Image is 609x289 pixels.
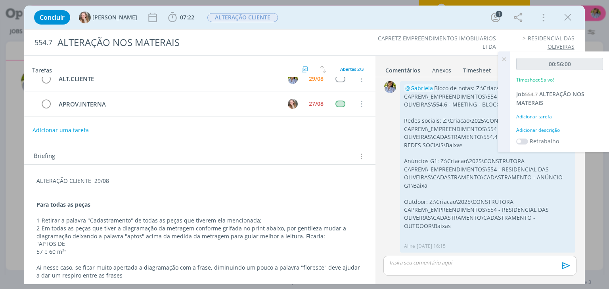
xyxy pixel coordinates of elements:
[36,264,363,279] p: Ai nesse caso, se ficar muito apertada a diagramação com a frase, diminuindo um pouco a palavra "...
[417,243,446,250] span: [DATE] 16:15
[36,248,363,256] p: 57 e 60 m²"
[384,81,396,93] img: A
[404,117,571,149] p: Redes sociais: Z:\Criacao\2025\CONSTRUTORA CAPREM\_EMPREENDIMENTOS\554 - RESIDENCIAL DAS OLIVEIRA...
[54,33,346,52] div: ALTERAÇÃO NOS MATERAIS
[530,137,559,145] label: Retrabalho
[207,13,278,23] button: ALTERAÇÃO CLIENTE
[385,63,421,74] a: Comentários
[36,224,363,240] p: 2-Em todas as peças que tiver a diagramação da metragem conforme grifada no print abaixo, por gen...
[496,11,502,17] div: 1
[32,65,52,74] span: Tarefas
[55,74,280,84] div: ALT.CLIENTE
[516,90,584,106] a: Job554.7ALTERAÇÃO NOS MATERAIS
[32,123,89,137] button: Adicionar uma tarefa
[320,66,326,73] img: arrow-down-up.svg
[55,99,280,109] div: APROV.INTERNA
[166,11,196,24] button: 07:22
[516,127,603,134] div: Adicionar descrição
[288,74,298,84] img: A
[516,76,554,84] p: Timesheet Salvo!
[525,91,538,98] span: 554.7
[34,38,52,47] span: 554.7
[404,84,571,108] p: Bloco de notas: Z:\Criacao\2025\CONSTRUTORA CAPREM\_EMPREENDIMENTOS\554 - RESIDENCIAL DAS OLIVEIR...
[489,11,502,24] button: 1
[24,6,584,284] div: dialog
[180,13,194,21] span: 07:22
[309,101,324,106] div: 27/08
[36,240,363,248] p: "APTOS DE
[404,243,415,250] p: Aline
[516,113,603,120] div: Adicionar tarefa
[309,76,324,82] div: 29/08
[340,66,364,72] span: Abertas 2/3
[92,15,137,20] span: [PERSON_NAME]
[463,63,491,74] a: Timesheet
[287,73,299,85] button: A
[207,13,278,22] span: ALTERAÇÃO CLIENTE
[405,84,433,92] span: @Gabriela
[378,34,496,50] a: CAPRETZ EMPREENDIMENTOS IMOBILIARIOS LTDA
[516,90,584,106] span: ALTERAÇÃO NOS MATERAIS
[528,34,575,50] a: RESIDENCIAL DAS OLIVEIRAS
[40,14,65,21] span: Concluir
[34,151,55,162] span: Briefing
[404,157,571,190] p: Anúncios G1: Z:\Criacao\2025\CONSTRUTORA CAPREM\_EMPREENDIMENTOS\554 - RESIDENCIAL DAS OLIVEIRAS\...
[36,217,363,224] p: 1-Retirar a palavra "Cadastramento" de todas as peças que tiverem ela mencionada;
[36,177,363,185] p: ALTERAÇÃO CLIENTE 29/08
[404,198,571,230] p: Outdoor: Z:\Criacao\2025\CONSTRUTORA CAPREM\_EMPREENDIMENTOS\554 - RESIDENCIAL DAS OLIVEIRAS\CADA...
[36,201,90,208] strong: Para todas as peças
[34,10,70,25] button: Concluir
[287,98,299,110] button: G
[79,11,91,23] img: G
[432,67,451,74] div: Anexos
[79,11,137,23] button: G[PERSON_NAME]
[288,99,298,109] img: G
